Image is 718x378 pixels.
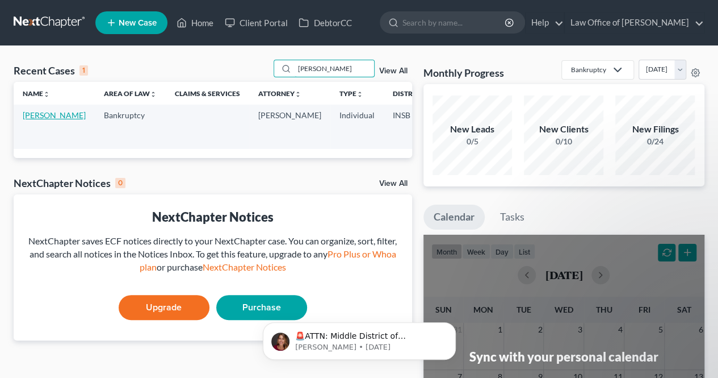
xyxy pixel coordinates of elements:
[379,180,408,188] a: View All
[119,295,209,320] a: Upgrade
[14,64,88,77] div: Recent Cases
[43,91,50,98] i: unfold_more
[23,235,403,274] div: NextChapter saves ECF notices directly to your NextChapter case. You can organize, sort, filter, ...
[171,13,219,33] a: Home
[119,19,157,27] span: New Case
[166,82,249,105] th: Claims & Services
[115,178,125,188] div: 0
[271,34,289,52] img: Profile image for Katie
[95,105,166,148] td: Bankruptcy
[433,136,512,147] div: 0/5
[295,91,301,98] i: unfold_more
[524,136,603,147] div: 0/10
[295,60,374,77] input: Search by name...
[524,123,603,136] div: New Clients
[216,295,307,320] a: Purchase
[23,110,86,120] a: [PERSON_NAME]
[219,13,293,33] a: Client Portal
[490,205,535,230] a: Tasks
[384,105,439,148] td: INSB
[293,13,357,33] a: DebtorCC
[104,89,157,98] a: Area of Lawunfold_more
[23,208,403,226] div: NextChapter Notices
[140,248,396,272] a: Pro Plus or Whoa plan
[339,89,363,98] a: Typeunfold_more
[79,65,88,76] div: 1
[295,44,442,54] p: Message from Katie, sent 5d ago
[295,32,442,44] p: 🚨ATTN: Middle District of [US_STATE] The court has added a new Credit Counseling Field that we ne...
[565,13,704,33] a: Law Office of [PERSON_NAME]
[150,91,157,98] i: unfold_more
[402,12,506,33] input: Search by name...
[258,89,301,98] a: Attorneyunfold_more
[526,13,564,33] a: Help
[249,105,330,148] td: [PERSON_NAME]
[14,176,125,190] div: NextChapter Notices
[433,123,512,136] div: New Leads
[393,89,430,98] a: Districtunfold_more
[615,136,695,147] div: 0/24
[423,205,485,230] a: Calendar
[571,65,606,74] div: Bankruptcy
[423,66,504,80] h3: Monthly Progress
[379,67,408,75] a: View All
[23,89,50,98] a: Nameunfold_more
[263,24,456,61] div: message notification from Katie, 5d ago. 🚨ATTN: Middle District of Florida The court has added a ...
[203,261,286,272] a: NextChapter Notices
[615,123,695,136] div: New Filings
[330,105,384,148] td: Individual
[356,91,363,98] i: unfold_more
